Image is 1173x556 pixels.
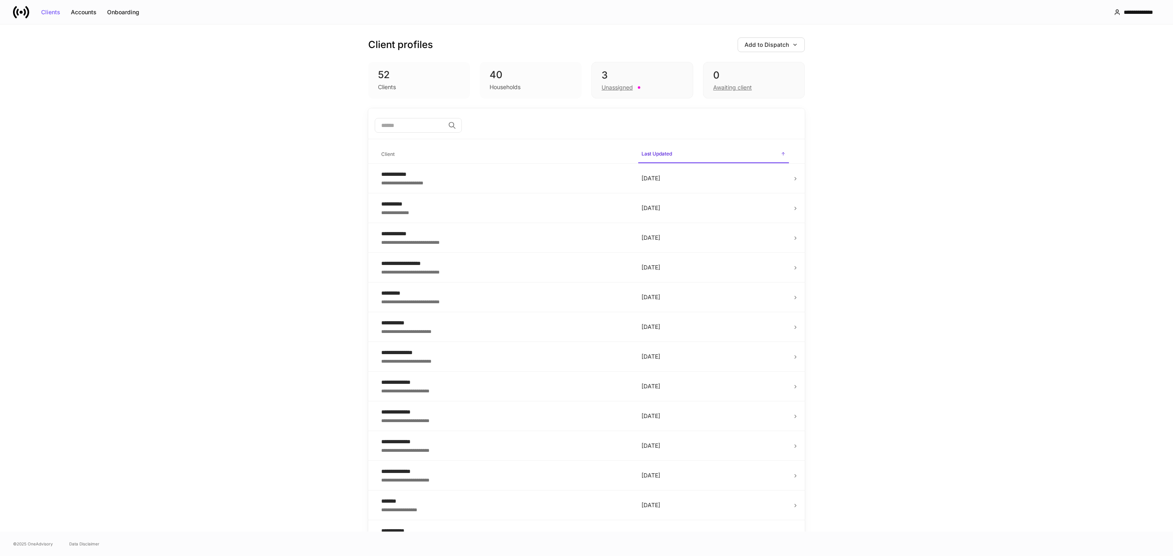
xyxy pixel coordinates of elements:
[368,38,433,51] h3: Client profiles
[745,42,798,48] div: Add to Dispatch
[602,69,683,82] div: 3
[69,541,99,547] a: Data Disclaimer
[641,263,786,271] p: [DATE]
[66,6,102,19] button: Accounts
[107,9,139,15] div: Onboarding
[703,62,805,99] div: 0Awaiting client
[641,352,786,361] p: [DATE]
[378,68,460,81] div: 52
[641,150,672,158] h6: Last Updated
[738,37,805,52] button: Add to Dispatch
[638,146,789,163] span: Last Updated
[713,69,795,82] div: 0
[641,293,786,301] p: [DATE]
[36,6,66,19] button: Clients
[13,541,53,547] span: © 2025 OneAdvisory
[378,146,632,163] span: Client
[602,83,633,92] div: Unassigned
[102,6,145,19] button: Onboarding
[641,174,786,182] p: [DATE]
[71,9,97,15] div: Accounts
[378,83,396,91] div: Clients
[713,83,752,92] div: Awaiting client
[641,501,786,509] p: [DATE]
[641,323,786,331] p: [DATE]
[641,531,786,539] p: [DATE]
[41,9,60,15] div: Clients
[641,412,786,420] p: [DATE]
[641,234,786,242] p: [DATE]
[490,83,521,91] div: Households
[641,204,786,212] p: [DATE]
[490,68,572,81] div: 40
[641,382,786,390] p: [DATE]
[641,442,786,450] p: [DATE]
[641,471,786,479] p: [DATE]
[591,62,693,99] div: 3Unassigned
[381,150,395,158] h6: Client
